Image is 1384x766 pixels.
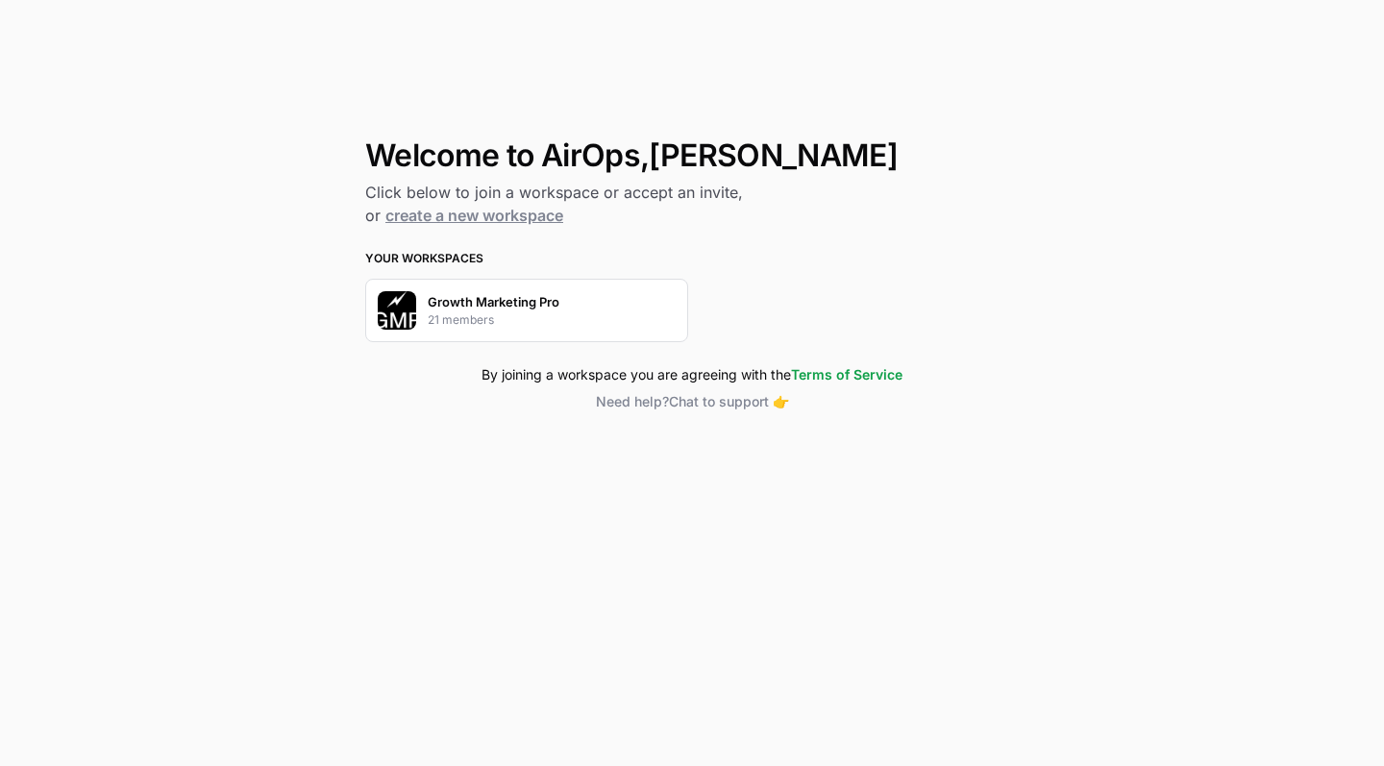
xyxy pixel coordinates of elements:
[428,292,559,311] p: Growth Marketing Pro
[365,392,1019,411] button: Need help?Chat to support 👉
[365,138,1019,173] h1: Welcome to AirOps, [PERSON_NAME]
[365,365,1019,384] div: By joining a workspace you are agreeing with the
[669,393,789,409] span: Chat to support 👉
[365,279,688,342] button: Company LogoGrowth Marketing Pro21 members
[365,181,1019,227] h2: Click below to join a workspace or accept an invite, or
[378,291,416,330] img: Company Logo
[365,250,1019,267] h3: Your Workspaces
[428,311,494,329] p: 21 members
[385,206,563,225] a: create a new workspace
[596,393,669,409] span: Need help?
[791,366,902,383] a: Terms of Service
